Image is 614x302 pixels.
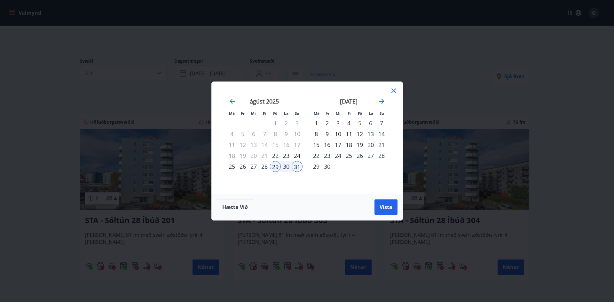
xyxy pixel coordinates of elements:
[340,97,358,105] strong: [DATE]
[259,161,270,172] div: 28
[270,128,281,139] td: Not available. föstudagur, 8. ágúst 2025
[343,150,354,161] td: Choose fimmtudagur, 25. september 2025 as your check-in date. It’s available.
[281,128,292,139] td: Not available. laugardagur, 9. ágúst 2025
[380,111,384,116] small: Su
[292,128,303,139] td: Not available. sunnudagur, 10. ágúst 2025
[248,161,259,172] td: Choose miðvikudagur, 27. ágúst 2025 as your check-in date. It’s available.
[333,118,343,128] div: 3
[292,161,303,172] td: Selected as end date. sunnudagur, 31. ágúst 2025
[311,161,322,172] div: 29
[229,111,235,116] small: Má
[365,150,376,161] div: 27
[322,150,333,161] div: 23
[365,139,376,150] td: Choose laugardagur, 20. september 2025 as your check-in date. It’s available.
[365,118,376,128] td: Choose laugardagur, 6. september 2025 as your check-in date. It’s available.
[322,161,333,172] div: 30
[259,161,270,172] td: Choose fimmtudagur, 28. ágúst 2025 as your check-in date. It’s available.
[226,128,237,139] td: Not available. mánudagur, 4. ágúst 2025
[281,118,292,128] td: Not available. laugardagur, 2. ágúst 2025
[250,97,279,105] strong: ágúst 2025
[311,128,322,139] div: 8
[311,118,322,128] td: Choose mánudagur, 1. september 2025 as your check-in date. It’s available.
[248,150,259,161] td: Not available. miðvikudagur, 20. ágúst 2025
[270,118,281,128] td: Not available. föstudagur, 1. ágúst 2025
[292,118,303,128] td: Not available. sunnudagur, 3. ágúst 2025
[311,139,322,150] td: Choose mánudagur, 15. september 2025 as your check-in date. It’s available.
[259,150,270,161] td: Not available. fimmtudagur, 21. ágúst 2025
[354,118,365,128] td: Choose föstudagur, 5. september 2025 as your check-in date. It’s available.
[354,139,365,150] td: Choose föstudagur, 19. september 2025 as your check-in date. It’s available.
[376,118,387,128] div: 7
[322,118,333,128] div: 2
[376,128,387,139] td: Choose sunnudagur, 14. september 2025 as your check-in date. It’s available.
[292,150,303,161] td: Choose sunnudagur, 24. ágúst 2025 as your check-in date. It’s available.
[369,111,373,116] small: La
[354,128,365,139] td: Choose föstudagur, 12. september 2025 as your check-in date. It’s available.
[259,139,270,150] td: Not available. fimmtudagur, 14. ágúst 2025
[336,111,341,116] small: Mi
[281,139,292,150] td: Not available. laugardagur, 16. ágúst 2025
[311,139,322,150] div: 15
[322,161,333,172] td: Choose þriðjudagur, 30. september 2025 as your check-in date. It’s available.
[322,139,333,150] div: 16
[292,139,303,150] td: Not available. sunnudagur, 17. ágúst 2025
[376,139,387,150] td: Choose sunnudagur, 21. september 2025 as your check-in date. It’s available.
[333,118,343,128] td: Choose miðvikudagur, 3. september 2025 as your check-in date. It’s available.
[333,150,343,161] div: 24
[281,150,292,161] td: Choose laugardagur, 23. ágúst 2025 as your check-in date. It’s available.
[343,128,354,139] td: Choose fimmtudagur, 11. september 2025 as your check-in date. It’s available.
[270,161,281,172] td: Selected as start date. föstudagur, 29. ágúst 2025
[237,128,248,139] td: Not available. þriðjudagur, 5. ágúst 2025
[358,111,362,116] small: Fö
[365,139,376,150] div: 20
[259,128,270,139] td: Not available. fimmtudagur, 7. ágúst 2025
[376,139,387,150] div: 21
[292,161,303,172] div: 31
[343,128,354,139] div: 11
[284,111,288,116] small: La
[365,128,376,139] td: Choose laugardagur, 13. september 2025 as your check-in date. It’s available.
[237,150,248,161] td: Not available. þriðjudagur, 19. ágúst 2025
[217,199,253,215] button: Hætta við
[270,139,281,150] td: Not available. föstudagur, 15. ágúst 2025
[322,118,333,128] td: Choose þriðjudagur, 2. september 2025 as your check-in date. It’s available.
[380,204,392,211] span: Vista
[314,111,319,116] small: Má
[219,89,395,186] div: Calendar
[237,161,248,172] td: Choose þriðjudagur, 26. ágúst 2025 as your check-in date. It’s available.
[281,150,292,161] div: 23
[270,161,281,172] div: 29
[311,118,322,128] div: 1
[281,161,292,172] div: 30
[222,204,248,211] span: Hætta við
[311,150,322,161] td: Choose mánudagur, 22. september 2025 as your check-in date. It’s available.
[376,150,387,161] div: 28
[237,139,248,150] td: Not available. þriðjudagur, 12. ágúst 2025
[354,128,365,139] div: 12
[311,150,322,161] div: 22
[343,118,354,128] td: Choose fimmtudagur, 4. september 2025 as your check-in date. It’s available.
[354,150,365,161] td: Choose föstudagur, 26. september 2025 as your check-in date. It’s available.
[374,199,398,215] button: Vista
[281,161,292,172] td: Selected. laugardagur, 30. ágúst 2025
[241,111,245,116] small: Þr
[237,161,248,172] div: 26
[226,139,237,150] td: Not available. mánudagur, 11. ágúst 2025
[376,150,387,161] td: Choose sunnudagur, 28. september 2025 as your check-in date. It’s available.
[376,128,387,139] div: 14
[378,97,386,105] div: Move forward to switch to the next month.
[263,111,266,116] small: Fi
[365,150,376,161] td: Choose laugardagur, 27. september 2025 as your check-in date. It’s available.
[343,150,354,161] div: 25
[343,139,354,150] div: 18
[226,161,237,172] div: 25
[228,97,236,105] div: Move backward to switch to the previous month.
[248,139,259,150] td: Not available. miðvikudagur, 13. ágúst 2025
[333,150,343,161] td: Choose miðvikudagur, 24. september 2025 as your check-in date. It’s available.
[273,111,277,116] small: Fö
[248,161,259,172] div: 27
[311,161,322,172] td: Choose mánudagur, 29. september 2025 as your check-in date. It’s available.
[322,128,333,139] div: 9
[270,150,281,161] div: 22
[326,111,329,116] small: Þr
